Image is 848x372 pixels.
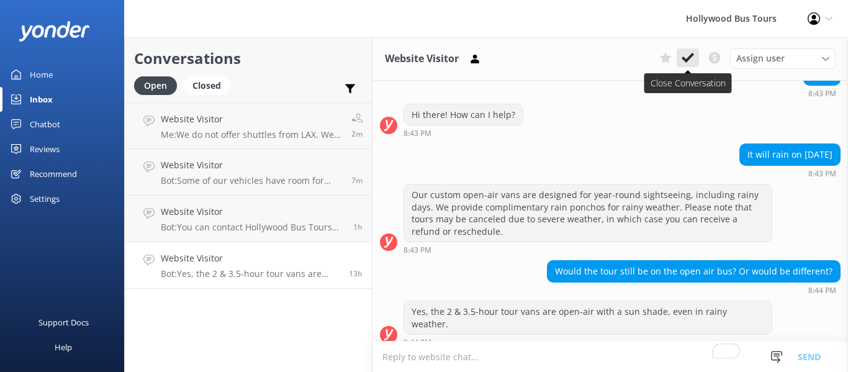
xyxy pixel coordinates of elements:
a: Closed [183,78,237,92]
div: Oct 13 2025 08:43pm (UTC -07:00) America/Tijuana [404,129,523,137]
div: Oct 13 2025 08:44pm (UTC -07:00) America/Tijuana [547,286,841,294]
div: Inbox [30,87,53,112]
h2: Conversations [134,47,363,70]
div: Oct 13 2025 08:43pm (UTC -07:00) America/Tijuana [739,169,841,178]
strong: 8:43 PM [404,130,431,137]
div: Assign User [730,48,836,68]
strong: 8:44 PM [404,339,431,347]
img: yonder-white-logo.png [19,21,90,42]
div: Recommend [30,161,77,186]
div: Support Docs [38,310,89,335]
p: Bot: Yes, the 2 & 3.5-hour tour vans are open-air with a sun shade, even in rainy weather. [161,268,340,279]
div: It will rain on [DATE] [740,144,840,165]
div: Would the tour still be on the open air bus? Or would be different? [548,261,840,282]
p: Bot: Some of our vehicles have room for storage, and we also have storage space at our [GEOGRAPHI... [161,175,342,186]
div: Chatbot [30,112,60,137]
textarea: To enrich screen reader interactions, please activate Accessibility in Grammarly extension settings [372,342,848,372]
div: Home [30,62,53,87]
div: Our custom open-air vans are designed for year-round sightseeing, including rainy days. We provid... [404,184,772,242]
div: Oct 13 2025 08:43pm (UTC -07:00) America/Tijuana [404,245,772,254]
a: Website VisitorMe:We do not offer shuttles from LAX. We are happy to help you arrange for a priva... [125,102,372,149]
a: Open [134,78,183,92]
span: Oct 13 2025 08:44pm (UTC -07:00) America/Tijuana [349,268,363,279]
strong: 8:44 PM [808,287,836,294]
p: Me: We do not offer shuttles from LAX. We are happy to help you arrange for a private tour with p... [161,129,342,140]
a: Website VisitorBot:Yes, the 2 & 3.5-hour tour vans are open-air with a sun shade, even in rainy w... [125,242,372,289]
div: Oct 13 2025 08:43pm (UTC -07:00) America/Tijuana [803,89,841,98]
div: Hi there! How can I help? [404,104,523,125]
h3: Website Visitor [385,51,459,67]
span: Oct 14 2025 10:07am (UTC -07:00) America/Tijuana [351,175,363,186]
span: Oct 14 2025 10:12am (UTC -07:00) America/Tijuana [351,129,363,139]
a: Website VisitorBot:Some of our vehicles have room for storage, and we also have storage space at ... [125,149,372,196]
div: Help [55,335,72,360]
div: Oct 13 2025 08:44pm (UTC -07:00) America/Tijuana [404,338,772,347]
h4: Website Visitor [161,158,342,172]
span: Oct 14 2025 09:14am (UTC -07:00) America/Tijuana [353,222,363,232]
div: Reviews [30,137,60,161]
div: Yes, the 2 & 3.5-hour tour vans are open-air with a sun shade, even in rainy weather. [404,301,772,334]
div: Open [134,76,177,95]
div: Closed [183,76,230,95]
span: Assign user [736,52,785,65]
p: Bot: You can contact Hollywood Bus Tours by phone at [PHONE_NUMBER] or by email at [EMAIL_ADDRESS... [161,222,344,233]
h4: Website Visitor [161,205,344,219]
h4: Website Visitor [161,112,342,126]
strong: 8:43 PM [808,90,836,98]
h4: Website Visitor [161,252,340,265]
a: Website VisitorBot:You can contact Hollywood Bus Tours by phone at [PHONE_NUMBER] or by email at ... [125,196,372,242]
div: Settings [30,186,60,211]
strong: 8:43 PM [404,247,431,254]
strong: 8:43 PM [808,170,836,178]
